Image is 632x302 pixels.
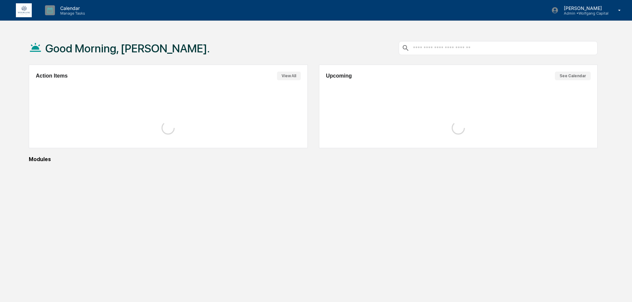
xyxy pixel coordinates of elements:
h2: Upcoming [326,73,352,79]
p: Manage Tasks [55,11,88,16]
p: [PERSON_NAME] [559,5,609,11]
div: Modules [29,156,598,162]
h1: Good Morning, [PERSON_NAME]. [45,42,210,55]
button: View All [277,72,301,80]
img: logo [16,3,32,18]
button: See Calendar [555,72,591,80]
p: Admin • Wolfgang Capital [559,11,609,16]
p: Calendar [55,5,88,11]
h2: Action Items [36,73,68,79]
